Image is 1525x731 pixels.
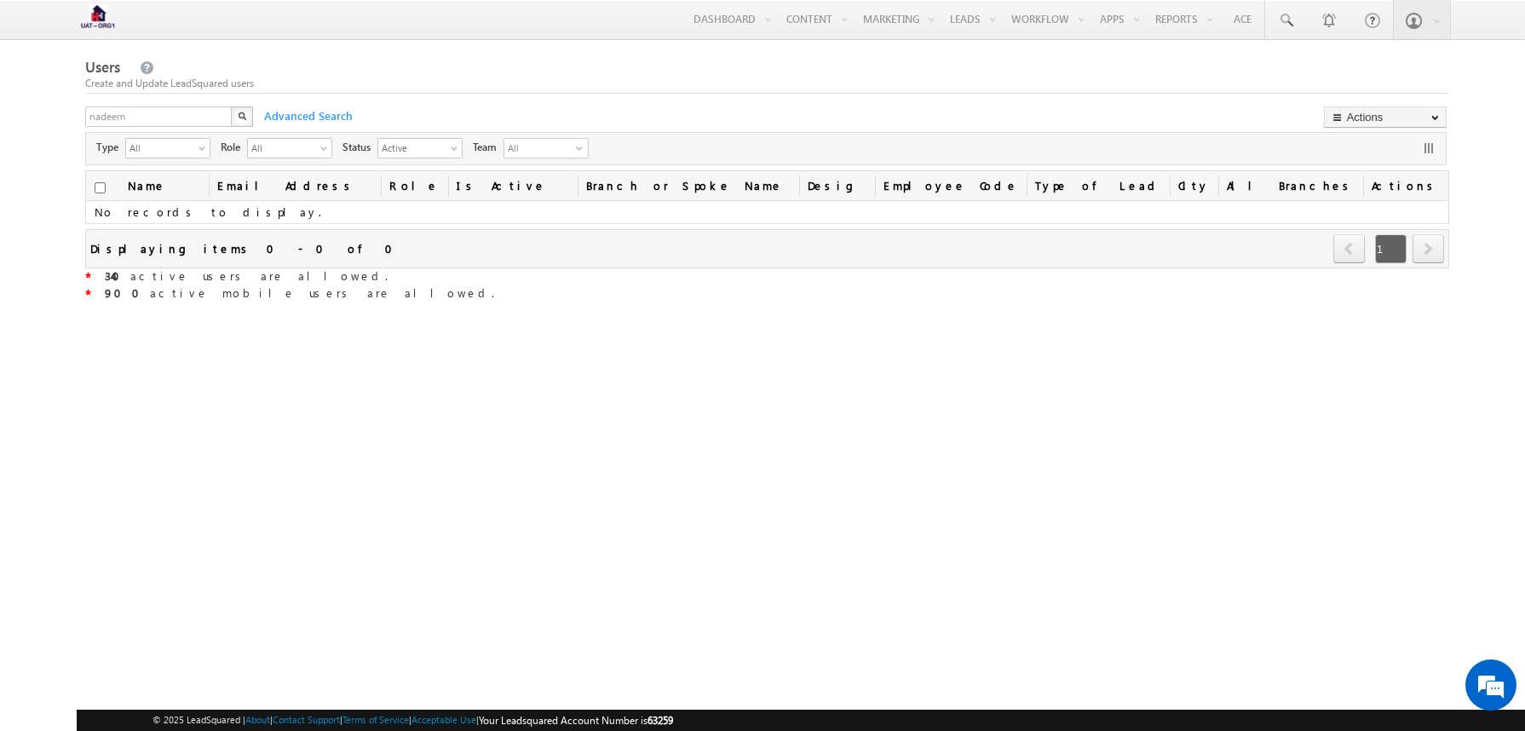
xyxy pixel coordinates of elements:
[1170,171,1218,200] a: City
[105,285,494,300] span: active mobile users are allowed.
[126,139,196,156] span: All
[1218,171,1363,200] a: All Branches
[875,171,1027,200] a: Employee Code
[448,171,578,200] a: Is Active
[152,712,673,728] span: © 2025 LeadSquared | | | | |
[209,171,381,200] a: Email Address
[238,112,246,120] img: Search
[1333,234,1365,263] span: prev
[96,140,125,155] span: Type
[119,171,175,200] a: Name
[479,714,673,727] span: Your Leadsquared Account Number is
[105,285,150,300] strong: 900
[451,143,464,153] span: select
[320,143,334,153] span: select
[1333,236,1366,263] a: prev
[85,106,233,127] input: Search Users
[647,714,673,727] span: 63259
[381,171,447,200] a: Role
[1413,234,1444,263] span: next
[273,714,340,725] a: Contact Support
[245,714,270,725] a: About
[578,171,800,200] a: Branch or Spoke Name
[86,201,1448,224] td: No records to display.
[1413,236,1444,263] a: next
[378,139,448,156] span: Active
[85,76,1449,91] div: Create and Update LeadSquared users
[90,239,403,258] div: Displaying items 0 - 0 of 0
[473,140,504,155] span: Team
[77,4,119,34] img: Custom Logo
[1324,106,1447,128] button: Actions
[221,140,247,155] span: Role
[411,714,476,725] a: Acceptable Use
[1375,234,1407,263] span: 1
[342,714,409,725] a: Terms of Service
[248,139,318,156] span: All
[105,268,130,283] strong: 340
[256,108,358,124] span: Advanced Search
[342,140,377,155] span: Status
[1027,171,1170,200] a: Type of Lead
[199,143,212,153] span: select
[105,268,388,283] span: active users are allowed.
[85,57,120,77] span: Users
[504,139,573,158] span: All
[1363,171,1447,200] span: Actions
[799,171,875,200] a: Desig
